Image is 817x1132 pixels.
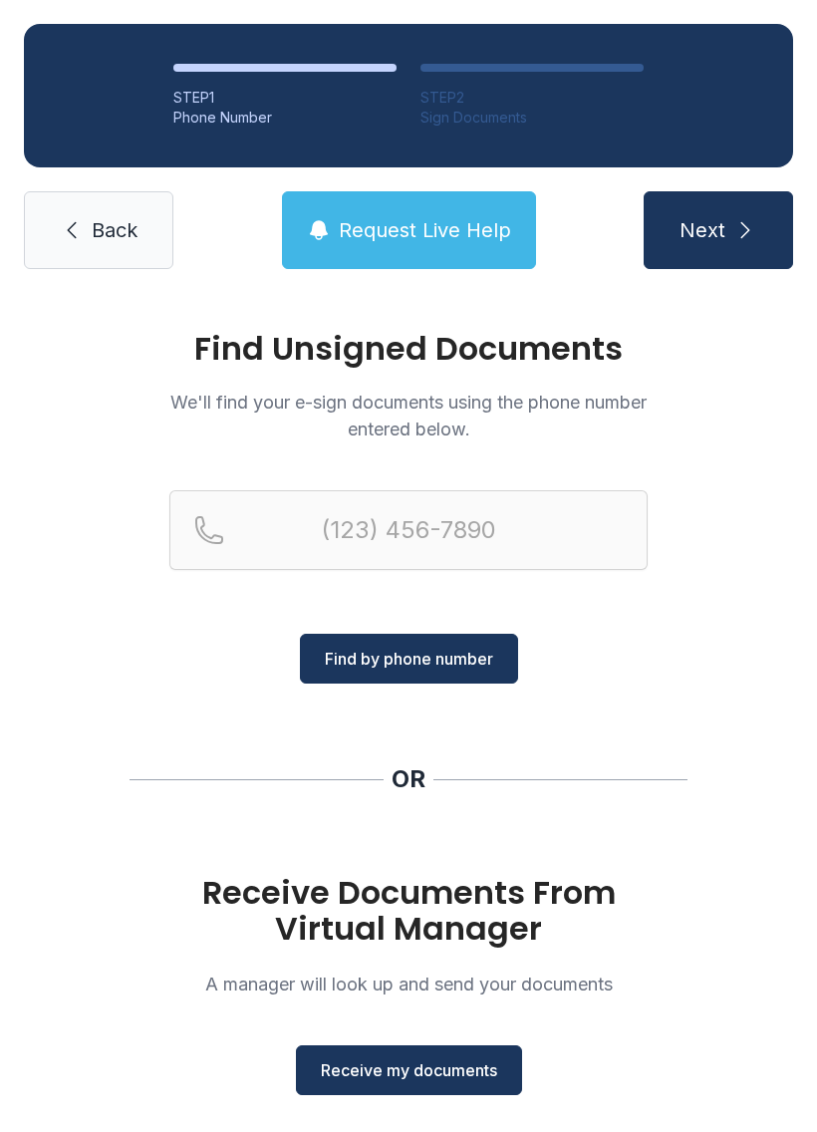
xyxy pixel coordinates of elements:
[392,763,425,795] div: OR
[169,389,648,442] p: We'll find your e-sign documents using the phone number entered below.
[339,216,511,244] span: Request Live Help
[169,971,648,997] p: A manager will look up and send your documents
[420,108,644,128] div: Sign Documents
[169,490,648,570] input: Reservation phone number
[420,88,644,108] div: STEP 2
[680,216,725,244] span: Next
[173,108,397,128] div: Phone Number
[321,1058,497,1082] span: Receive my documents
[325,647,493,671] span: Find by phone number
[169,875,648,947] h1: Receive Documents From Virtual Manager
[173,88,397,108] div: STEP 1
[169,333,648,365] h1: Find Unsigned Documents
[92,216,137,244] span: Back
